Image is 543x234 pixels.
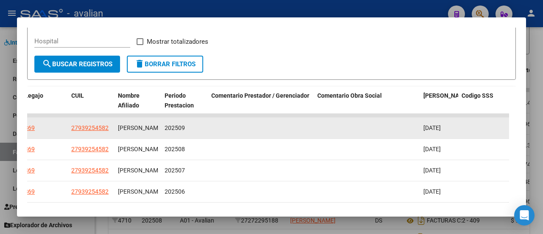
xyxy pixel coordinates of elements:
div: 369 [25,123,35,133]
div: 369 [25,144,35,154]
datatable-header-cell: Fecha Confimado [420,87,458,124]
span: Nombre Afiliado [118,92,140,109]
span: 202507 [165,167,185,174]
span: Mostrar totalizadores [147,37,208,47]
span: [DATE] [423,146,441,152]
span: [DATE] [423,167,441,174]
span: 202506 [165,188,185,195]
span: [PERSON_NAME] [118,146,163,152]
span: [DATE] [423,124,441,131]
mat-icon: search [42,59,52,69]
div: 369 [25,166,35,175]
span: [PERSON_NAME] [118,167,163,174]
datatable-header-cell: Legajo [21,87,68,124]
span: 202508 [165,146,185,152]
span: 27939254582 [71,124,109,131]
span: Comentario Obra Social [317,92,382,99]
span: 27939254582 [71,188,109,195]
span: Comentario Prestador / Gerenciador [211,92,309,99]
datatable-header-cell: Codigo SSS [458,87,509,124]
span: Buscar Registros [42,60,112,68]
span: Legajo [25,92,43,99]
span: [PERSON_NAME] [118,124,163,131]
datatable-header-cell: Nombre Afiliado [115,87,161,124]
span: [PERSON_NAME] [118,188,163,195]
datatable-header-cell: Comentario Obra Social [314,87,420,124]
span: 27939254582 [71,146,109,152]
mat-icon: delete [134,59,145,69]
datatable-header-cell: Comentario Prestador / Gerenciador [208,87,314,124]
span: Codigo SSS [462,92,493,99]
span: [DATE] [423,188,441,195]
span: CUIL [71,92,84,99]
span: Periodo Prestacion [165,92,194,109]
span: Borrar Filtros [134,60,196,68]
span: 202509 [165,124,185,131]
button: Borrar Filtros [127,56,203,73]
div: Open Intercom Messenger [514,205,535,226]
span: [PERSON_NAME] [423,92,469,99]
button: Buscar Registros [34,56,120,73]
datatable-header-cell: CUIL [68,87,115,124]
datatable-header-cell: Periodo Prestacion [161,87,208,124]
div: 369 [25,187,35,197]
span: 27939254582 [71,167,109,174]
